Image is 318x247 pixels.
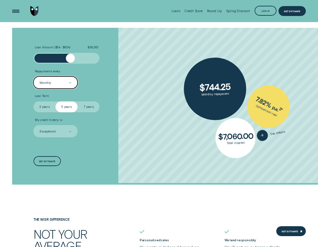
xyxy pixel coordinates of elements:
a: Get Estimate [278,6,306,16]
label: Personalised rates [140,238,169,242]
a: Get estimate [33,156,61,166]
label: 3 years [33,101,55,113]
div: Exceptional [40,130,56,133]
span: My credit history is [35,118,62,122]
a: Get Estimate [276,226,306,236]
div: Loans [172,9,180,13]
div: Spring Discount [226,9,250,13]
label: 5 years [55,101,78,113]
button: Open Menu [11,6,21,16]
div: Round Up [207,9,221,13]
label: We lend responsibly [225,238,256,242]
span: See details [270,130,285,136]
div: Monthly [40,81,51,85]
span: Loan Amount ( $5k - $63k ) [35,45,70,49]
span: Loan Term [35,94,49,98]
span: $ 38,000 [87,45,98,49]
label: 7 years [78,101,100,113]
div: Credit Score [185,9,203,13]
img: Wisr [30,6,39,16]
button: See details [256,126,286,142]
h4: The Wisr Difference [33,218,115,221]
button: Log in [255,6,277,16]
span: Repayments every [35,69,61,73]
